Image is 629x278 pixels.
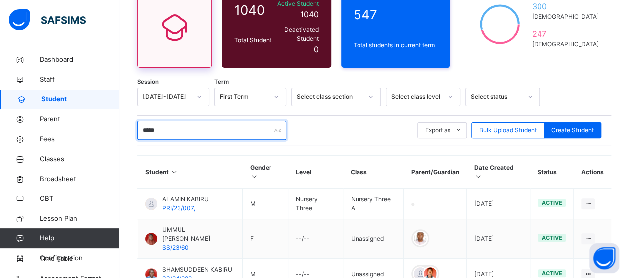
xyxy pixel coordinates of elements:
span: Dashboard [40,55,119,65]
td: M [242,189,288,219]
span: SS/23/60 [162,244,189,251]
td: [DATE] [466,219,530,259]
th: Status [530,156,574,189]
span: SHAMSUDDEEN KABIRU [162,265,232,274]
div: [DATE]-[DATE] [143,93,191,101]
div: Select class level [391,93,442,101]
span: Student [41,94,119,104]
img: safsims [9,9,86,30]
span: 1040 [234,0,271,20]
div: First Term [220,93,268,101]
span: Parent [40,114,119,124]
td: F [242,219,288,259]
th: Actions [574,156,611,189]
th: Student [138,156,243,189]
th: Gender [242,156,288,189]
span: 247 [532,28,599,40]
span: [DEMOGRAPHIC_DATA] [532,12,599,21]
span: [DEMOGRAPHIC_DATA] [532,40,599,49]
span: CBT [40,194,119,204]
td: Nursery Three [288,189,343,219]
th: Level [288,156,343,189]
i: Sort in Ascending Order [170,168,179,176]
span: PRI/23/007, [162,204,195,212]
td: [DATE] [466,189,530,219]
td: Nursery Three A [343,189,403,219]
div: Select class section [297,93,362,101]
span: 1040 [300,9,319,19]
span: UMMUL [PERSON_NAME] [162,225,235,243]
th: Date Created [466,156,530,189]
span: active [541,270,562,277]
span: Staff [40,75,119,85]
span: active [541,199,562,206]
span: Lesson Plan [40,214,119,224]
span: Total students in current term [354,41,438,50]
td: Unassigned [343,219,403,259]
span: Configuration [40,253,119,263]
th: Parent/Guardian [403,156,466,189]
span: Broadsheet [40,174,119,184]
span: active [541,234,562,241]
span: 300 [532,0,599,12]
span: Session [137,78,159,86]
span: Export as [425,126,450,135]
i: Sort in Ascending Order [474,173,482,180]
span: ALAMIN KABIRU [162,195,209,204]
td: --/-- [288,219,343,259]
i: Sort in Ascending Order [250,173,258,180]
span: Help [40,233,119,243]
span: Term [214,78,229,86]
div: Total Student [232,33,274,47]
span: Bulk Upload Student [479,126,537,135]
th: Class [343,156,403,189]
button: Open asap [589,243,619,273]
span: 547 [354,5,438,24]
span: Classes [40,154,119,164]
span: Fees [40,134,119,144]
span: Create Student [551,126,594,135]
span: 0 [314,44,319,54]
span: Deactivated Student [276,25,319,43]
div: Select status [471,93,522,101]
